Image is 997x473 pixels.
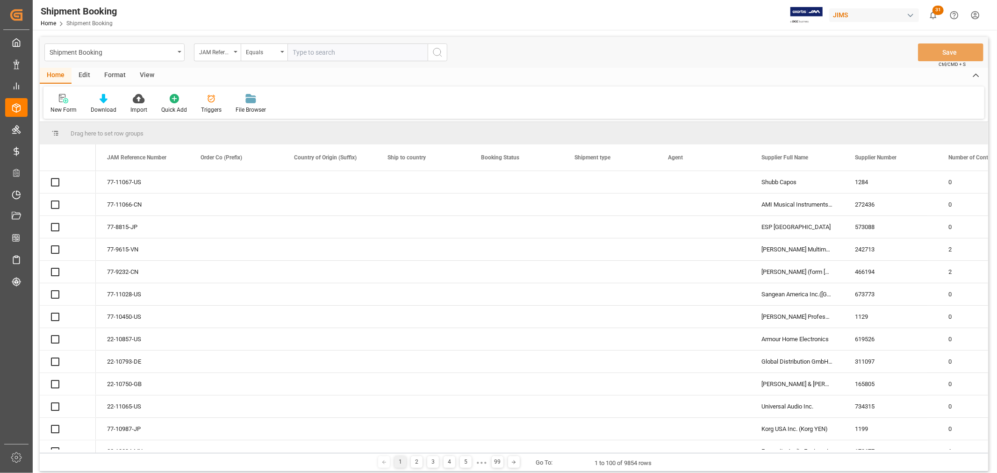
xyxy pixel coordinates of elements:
[428,43,447,61] button: search button
[750,283,844,305] div: Sangean America Inc.([GEOGRAPHIC_DATA])
[41,4,117,18] div: Shipment Booking
[96,261,189,283] div: 77-9232-CN
[133,68,161,84] div: View
[829,6,923,24] button: JIMS
[750,193,844,215] div: AMI Musical Instruments GmbH
[476,459,487,466] div: ● ● ●
[481,154,519,161] span: Booking Status
[72,68,97,84] div: Edit
[40,238,96,261] div: Press SPACE to select this row.
[40,216,96,238] div: Press SPACE to select this row.
[844,283,937,305] div: 673773
[96,395,189,417] div: 22-11065-US
[96,351,189,373] div: 22-10793-DE
[844,418,937,440] div: 1199
[427,456,439,468] div: 3
[50,46,174,57] div: Shipment Booking
[91,106,116,114] div: Download
[574,154,610,161] span: Shipment type
[40,418,96,440] div: Press SPACE to select this row.
[844,171,937,193] div: 1284
[387,154,426,161] span: Ship to country
[50,106,77,114] div: New Form
[932,6,944,15] span: 31
[855,154,897,161] span: Supplier Number
[161,106,187,114] div: Quick Add
[241,43,287,61] button: open menu
[918,43,983,61] button: Save
[829,8,919,22] div: JIMS
[668,154,683,161] span: Agent
[750,328,844,350] div: Armour Home Electronics
[444,456,455,468] div: 4
[750,238,844,260] div: [PERSON_NAME] Multimedia [GEOGRAPHIC_DATA]
[750,306,844,328] div: [PERSON_NAME] Professional, Inc.
[201,154,242,161] span: Order Co (Prefix)
[96,418,189,440] div: 77-10987-JP
[844,328,937,350] div: 619526
[236,106,266,114] div: File Browser
[750,216,844,238] div: ESP [GEOGRAPHIC_DATA]
[294,154,357,161] span: Country of Origin (Suffix)
[750,373,844,395] div: [PERSON_NAME] & [PERSON_NAME] (W/T*)-
[844,373,937,395] div: 165805
[40,373,96,395] div: Press SPACE to select this row.
[460,456,472,468] div: 5
[96,283,189,305] div: 77-11028-US
[96,328,189,350] div: 22-10857-US
[844,395,937,417] div: 734315
[107,154,166,161] span: JAM Reference Number
[96,373,189,395] div: 22-10750-GB
[40,68,72,84] div: Home
[40,193,96,216] div: Press SPACE to select this row.
[71,130,143,137] span: Drag here to set row groups
[96,306,189,328] div: 77-10450-US
[844,261,937,283] div: 466194
[844,351,937,373] div: 311097
[750,351,844,373] div: Global Distribution GmbH (Reloop)(W/T*)-
[492,456,503,468] div: 99
[750,418,844,440] div: Korg USA Inc. (Korg YEN)
[199,46,231,57] div: JAM Reference Number
[844,216,937,238] div: 573088
[44,43,185,61] button: open menu
[40,328,96,351] div: Press SPACE to select this row.
[97,68,133,84] div: Format
[40,171,96,193] div: Press SPACE to select this row.
[130,106,147,114] div: Import
[40,351,96,373] div: Press SPACE to select this row.
[96,171,189,193] div: 77-11067-US
[750,261,844,283] div: [PERSON_NAME] (form [PERSON_NAME]) *CNY*
[844,238,937,260] div: 242713
[394,456,406,468] div: 1
[844,193,937,215] div: 272436
[750,395,844,417] div: Universal Audio Inc.
[939,61,966,68] span: Ctrl/CMD + S
[923,5,944,26] button: show 31 new notifications
[595,459,652,468] div: 1 to 100 of 9854 rows
[790,7,823,23] img: Exertis%20JAM%20-%20Email%20Logo.jpg_1722504956.jpg
[41,20,56,27] a: Home
[96,440,189,462] div: 22-10394-MY
[96,193,189,215] div: 77-11066-CN
[761,154,808,161] span: Supplier Full Name
[536,458,553,467] div: Go To:
[750,440,844,462] div: Focusrite Audio Engineering (W/T*)-
[40,283,96,306] div: Press SPACE to select this row.
[844,440,937,462] div: 170677
[40,306,96,328] div: Press SPACE to select this row.
[194,43,241,61] button: open menu
[96,216,189,238] div: 77-8815-JP
[96,238,189,260] div: 77-9615-VN
[750,171,844,193] div: Shubb Capos
[844,306,937,328] div: 1129
[40,261,96,283] div: Press SPACE to select this row.
[411,456,423,468] div: 2
[944,5,965,26] button: Help Center
[201,106,222,114] div: Triggers
[40,440,96,463] div: Press SPACE to select this row.
[40,395,96,418] div: Press SPACE to select this row.
[287,43,428,61] input: Type to search
[246,46,278,57] div: Equals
